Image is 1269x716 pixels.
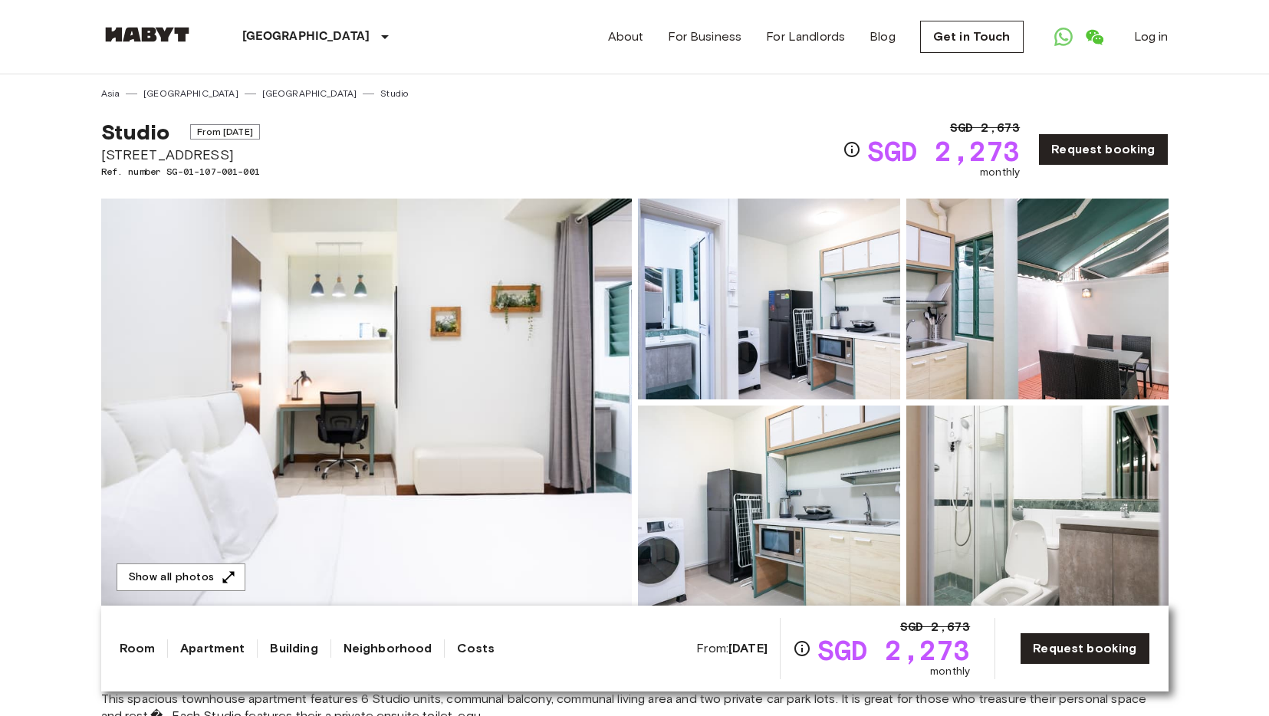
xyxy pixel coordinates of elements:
[1020,632,1149,665] a: Request booking
[1038,133,1168,166] a: Request booking
[638,406,900,606] img: Picture of unit SG-01-107-001-001
[906,406,1169,606] img: Picture of unit SG-01-107-001-001
[906,199,1169,399] img: Picture of unit SG-01-107-001-001
[867,137,1020,165] span: SGD 2,273
[728,641,768,655] b: [DATE]
[101,145,260,165] span: [STREET_ADDRESS]
[101,199,632,606] img: Marketing picture of unit SG-01-107-001-001
[843,140,861,159] svg: Check cost overview for full price breakdown. Please note that discounts apply to new joiners onl...
[608,28,644,46] a: About
[1134,28,1169,46] a: Log in
[870,28,896,46] a: Blog
[120,639,156,658] a: Room
[457,639,495,658] a: Costs
[101,119,170,145] span: Studio
[262,87,357,100] a: [GEOGRAPHIC_DATA]
[380,87,408,100] a: Studio
[920,21,1024,53] a: Get in Touch
[101,87,120,100] a: Asia
[242,28,370,46] p: [GEOGRAPHIC_DATA]
[270,639,317,658] a: Building
[930,664,970,679] span: monthly
[344,639,432,658] a: Neighborhood
[793,639,811,658] svg: Check cost overview for full price breakdown. Please note that discounts apply to new joiners onl...
[1079,21,1110,52] a: Open WeChat
[143,87,238,100] a: [GEOGRAPHIC_DATA]
[696,640,768,657] span: From:
[117,563,245,592] button: Show all photos
[668,28,741,46] a: For Business
[900,618,970,636] span: SGD 2,673
[1048,21,1079,52] a: Open WhatsApp
[101,165,260,179] span: Ref. number SG-01-107-001-001
[980,165,1020,180] span: monthly
[766,28,845,46] a: For Landlords
[180,639,245,658] a: Apartment
[950,119,1020,137] span: SGD 2,673
[638,199,900,399] img: Picture of unit SG-01-107-001-001
[190,124,260,140] span: From [DATE]
[101,27,193,42] img: Habyt
[817,636,970,664] span: SGD 2,273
